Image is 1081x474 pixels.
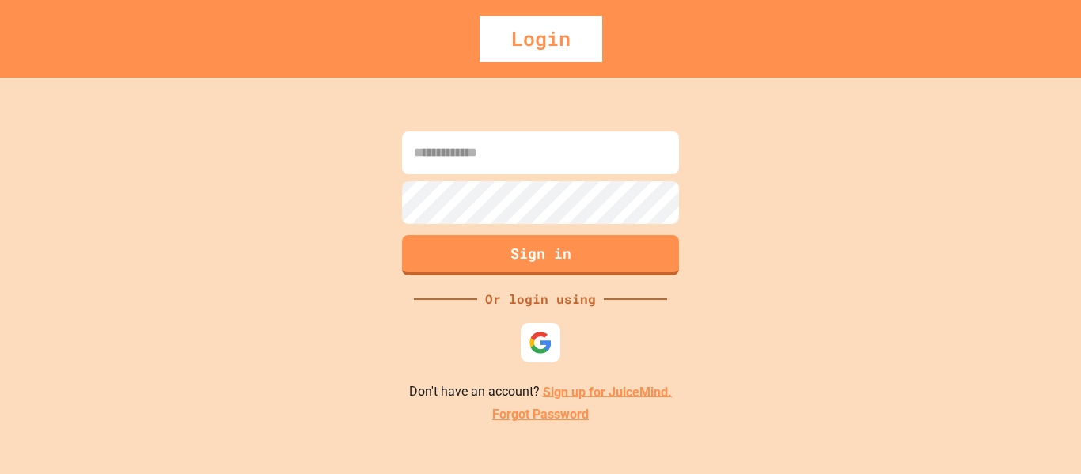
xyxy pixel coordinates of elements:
div: Login [480,16,602,62]
div: Or login using [477,290,604,309]
a: Sign up for JuiceMind. [543,384,672,399]
p: Don't have an account? [409,382,672,402]
img: google-icon.svg [529,331,552,355]
button: Sign in [402,235,679,275]
a: Forgot Password [492,405,589,424]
